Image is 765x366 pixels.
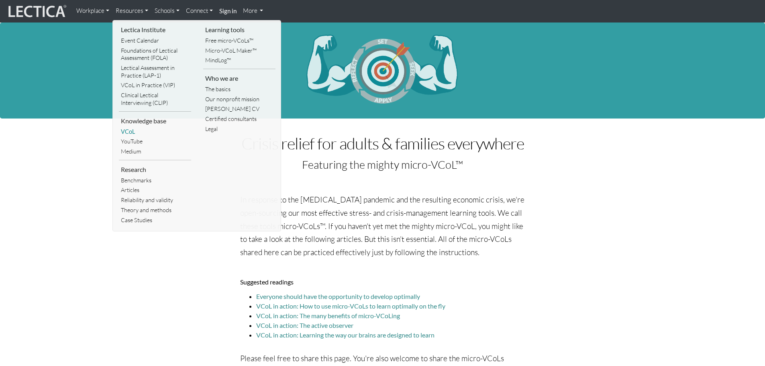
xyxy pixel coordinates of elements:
a: Reliability and validity [119,195,191,205]
li: Knowledge base [119,115,191,127]
a: Schools [151,3,183,19]
a: Sign in [216,3,240,19]
a: VCoL in action: How to use micro-VCoLs to learn optimally on the fly [256,302,445,310]
a: VCoL in action: Learning the way our brains are designed to learn [256,331,435,339]
a: Legal [203,124,275,134]
p: Featuring the mighty micro-VCoL™ [240,155,525,174]
li: Who we are [203,72,275,84]
a: Micro-VCoL Maker™ [203,46,275,56]
h1: Crisis relief for adults & families everywhere [240,135,525,152]
a: Certified consultants [203,114,275,124]
a: Articles [119,185,191,195]
a: Resources [112,3,151,19]
a: MindLog™ [203,55,275,65]
a: YouTube [119,137,191,147]
a: Everyone should have the opportunity to develop optimally [256,292,420,300]
h5: Suggested readings [240,278,525,286]
li: Research [119,164,191,176]
a: Benchmarks [119,176,191,186]
strong: Sign in [219,7,237,14]
a: Theory and methods [119,205,191,215]
a: Event Calendar [119,36,191,46]
a: Our nonprofit mission [203,94,275,104]
a: VCoL in action: The active observer [256,321,353,329]
a: Connect [183,3,216,19]
a: VCoL in action: The many benefits of micro-VCoLing [256,312,400,319]
li: Learning tools [203,24,275,36]
a: [PERSON_NAME] CV [203,104,275,114]
a: Lectical Assessment in Practice (LAP-1) [119,63,191,80]
a: Foundations of Lectical Assessment (FOLA) [119,46,191,63]
a: Clinical Lectical Interviewing (CLIP) [119,90,191,108]
p: In response to the [MEDICAL_DATA] pandemic and the resulting economic crisis, we're open-sourcing... [240,193,525,259]
a: Workplace [73,3,112,19]
a: More [240,3,267,19]
a: The basics [203,84,275,94]
a: Case Studies [119,215,191,225]
li: Lectica Institute [119,24,191,36]
a: Medium [119,147,191,157]
img: vcol-cycle-target-arrow-banner-mighty-white.png [304,33,461,106]
a: VCoL in Practice (VIP) [119,80,191,90]
a: Free micro-VCoLs™ [203,36,275,46]
img: lecticalive [6,4,67,19]
a: VCoL [119,127,191,137]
